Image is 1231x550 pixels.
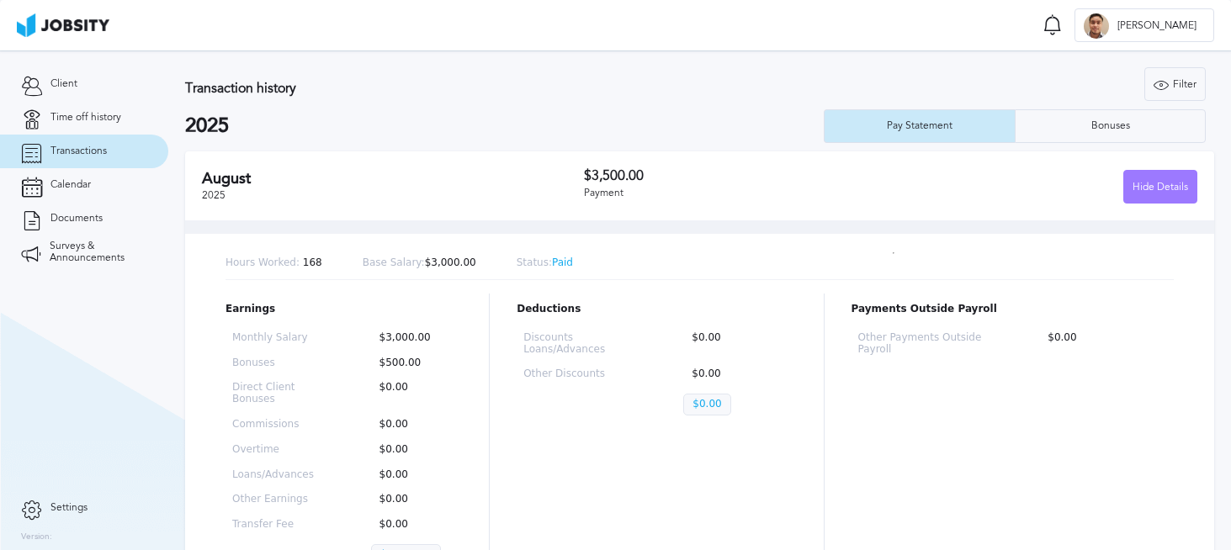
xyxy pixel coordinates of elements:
p: $3,000.00 [363,257,476,269]
button: J[PERSON_NAME] [1074,8,1214,42]
span: Documents [50,213,103,225]
button: Bonuses [1015,109,1206,143]
p: $0.00 [1039,332,1167,356]
p: Other Earnings [232,494,317,505]
p: Overtime [232,444,317,456]
h2: August [202,170,584,188]
p: $0.00 [371,419,456,431]
button: Hide Details [1123,170,1197,204]
button: Filter [1144,67,1206,101]
div: Filter [1145,68,1205,102]
p: Earnings [226,304,462,315]
p: $0.00 [371,444,456,456]
p: $0.00 [371,469,456,481]
p: Other Payments Outside Payroll [858,332,986,356]
p: $0.00 [683,394,730,415]
span: Surveys & Announcements [50,241,147,264]
p: $500.00 [371,357,456,369]
h3: $3,500.00 [584,168,890,183]
p: $0.00 [371,382,456,405]
span: Transactions [50,145,107,157]
p: Discounts Loans/Advances [523,332,629,356]
span: Client [50,78,77,90]
span: 2025 [202,189,226,201]
p: Other Discounts [523,368,629,380]
div: J [1084,13,1109,39]
p: $0.00 [371,494,456,505]
p: Loans/Advances [232,469,317,481]
p: Monthly Salary [232,332,317,344]
button: Pay Statement [824,109,1015,143]
div: Payment [584,188,890,199]
p: Transfer Fee [232,519,317,531]
p: $0.00 [371,519,456,531]
span: Status: [517,256,552,268]
span: [PERSON_NAME] [1109,20,1205,32]
span: Calendar [50,179,91,191]
p: Direct Client Bonuses [232,382,317,405]
p: Paid [517,257,573,269]
div: Hide Details [1124,171,1197,204]
h3: Transaction history [185,81,743,96]
label: Version: [21,532,52,542]
p: Deductions [517,304,796,315]
span: Settings [50,502,88,514]
h2: 2025 [185,114,824,138]
p: $3,000.00 [371,332,456,344]
img: ab4bad089aa723f57921c736e9817d99.png [17,13,109,37]
p: $0.00 [683,368,789,380]
p: Commissions [232,419,317,431]
div: Bonuses [1083,120,1138,132]
p: $0.00 [683,332,789,356]
p: 168 [226,257,322,269]
span: Time off history [50,112,121,124]
span: Hours Worked: [226,256,300,268]
p: Payments Outside Payroll [852,304,1175,315]
p: Bonuses [232,357,317,369]
div: Pay Statement [878,120,961,132]
span: Base Salary: [363,256,425,268]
